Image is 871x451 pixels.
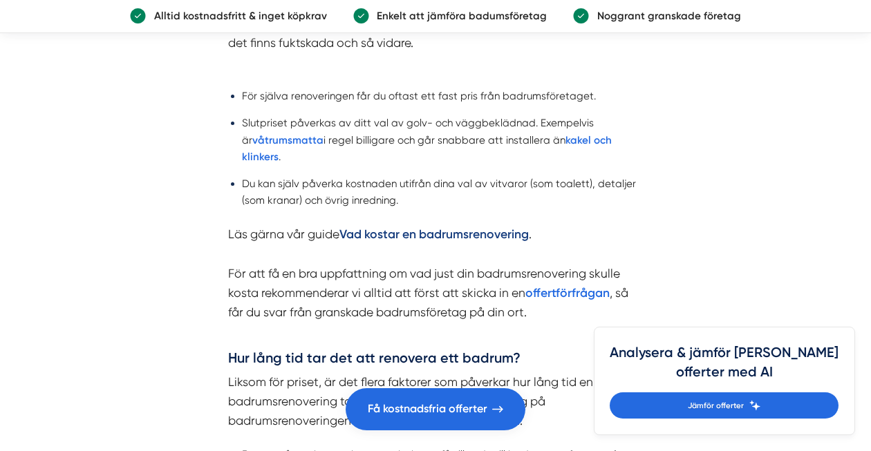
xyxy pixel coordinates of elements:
p: Alltid kostnadsfritt & inget köpkrav [146,8,326,24]
a: Jämför offerter [610,392,839,419]
a: kakel och klinkers [242,134,612,163]
li: Slutpriset påverkas av ditt val av golv- och väggbeklädnad. Exempelvis är i regel billigare och g... [242,115,643,164]
li: För själva renoveringen får du oftast ett fast pris från badrumsföretaget. [242,88,643,104]
a: Få kostnadsfria offerter [346,388,525,430]
span: Jämför offerter [688,399,744,412]
p: Enkelt att jämföra badumsföretag [369,8,547,24]
p: Noggrant granskade företag [589,8,740,24]
h4: Hur lång tid tar det att renovera ett badrum? [228,349,643,372]
p: Läs gärna vår guide . För att få en bra uppfattning om vad just din badrumsrenovering skulle kost... [228,224,643,341]
h4: Analysera & jämför [PERSON_NAME] offerter med AI [610,343,839,392]
a: offertförfrågan [525,286,610,300]
a: Vad kostar en badrumsrenovering [339,227,529,241]
p: Liksom för priset, är det flera faktorer som påverkar hur lång tid en badrumsrenovering tar. Utöv... [228,372,643,431]
span: Få kostnadsfria offerter [368,400,487,418]
a: våtrumsmatta [252,134,324,146]
li: Du kan själv påverka kostnaden utifrån dina val av vitvaror (som toalett), detaljer (som kranar) ... [242,175,643,209]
